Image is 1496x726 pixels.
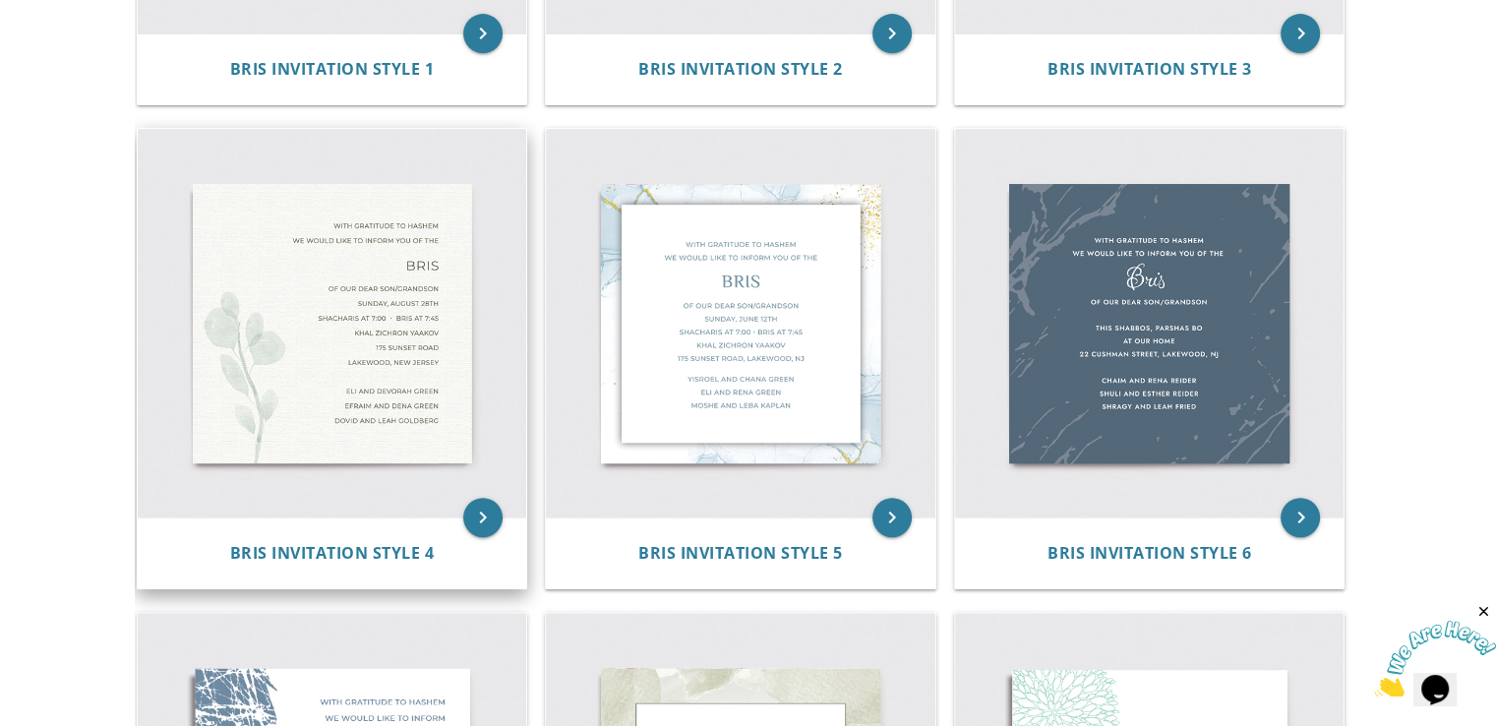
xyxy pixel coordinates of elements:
[138,129,527,518] img: Bris Invitation Style 4
[1374,603,1496,696] iframe: chat widget
[230,542,435,564] span: Bris Invitation Style 4
[546,129,935,518] img: Bris Invitation Style 5
[638,544,843,563] a: Bris Invitation Style 5
[638,542,843,564] span: Bris Invitation Style 5
[638,60,843,79] a: Bris Invitation Style 2
[463,498,503,537] a: keyboard_arrow_right
[1281,14,1320,53] a: keyboard_arrow_right
[1047,542,1252,564] span: Bris Invitation Style 6
[230,58,435,80] span: Bris Invitation Style 1
[1047,60,1252,79] a: Bris Invitation Style 3
[1281,498,1320,537] a: keyboard_arrow_right
[872,14,912,53] a: keyboard_arrow_right
[872,498,912,537] a: keyboard_arrow_right
[1047,544,1252,563] a: Bris Invitation Style 6
[230,60,435,79] a: Bris Invitation Style 1
[1047,58,1252,80] span: Bris Invitation Style 3
[463,14,503,53] a: keyboard_arrow_right
[955,129,1345,518] img: Bris Invitation Style 6
[638,58,843,80] span: Bris Invitation Style 2
[230,544,435,563] a: Bris Invitation Style 4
